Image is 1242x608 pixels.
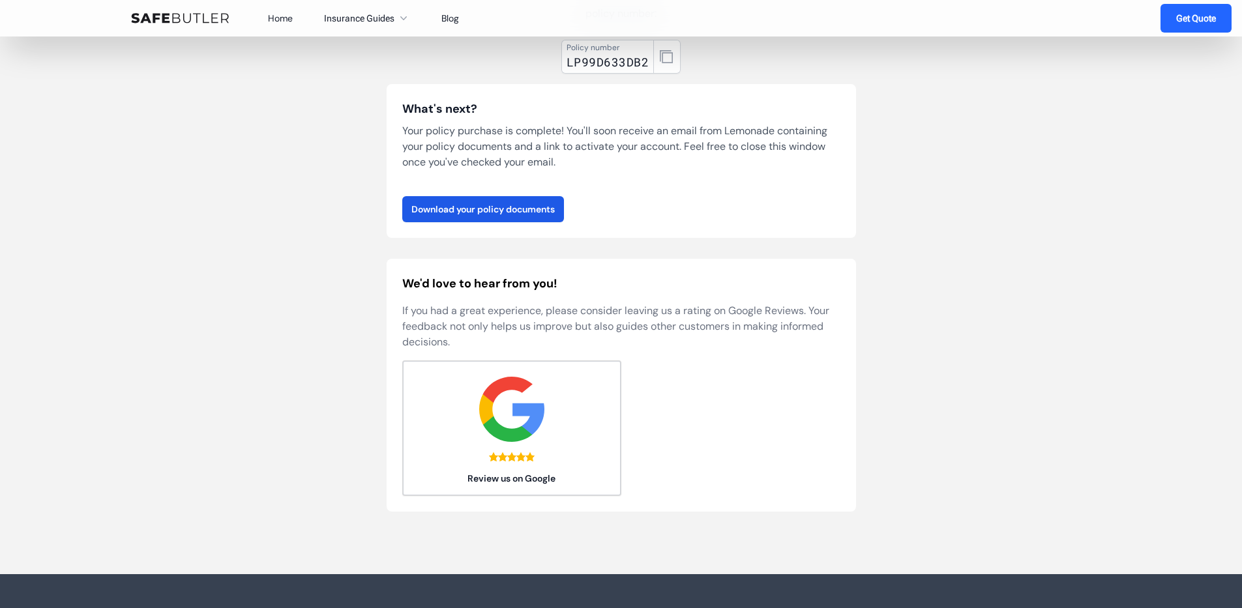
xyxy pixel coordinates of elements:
a: Review us on Google [402,360,621,496]
p: If you had a great experience, please consider leaving us a rating on Google Reviews. Your feedba... [402,303,840,350]
img: SafeButler Text Logo [131,13,229,23]
a: Get Quote [1161,4,1232,33]
a: Blog [441,12,459,24]
div: 5.0 [489,452,535,461]
span: Review us on Google [403,472,621,485]
h2: We'd love to hear from you! [402,274,840,293]
button: Insurance Guides [324,10,410,26]
p: Your policy purchase is complete! You'll soon receive an email from Lemonade containing your poli... [402,123,840,170]
div: Policy number [567,42,649,53]
img: google.svg [479,377,544,442]
a: Download your policy documents [402,196,564,222]
a: Home [268,12,293,24]
div: LP99D633DB2 [567,53,649,71]
h3: What's next? [402,100,840,118]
